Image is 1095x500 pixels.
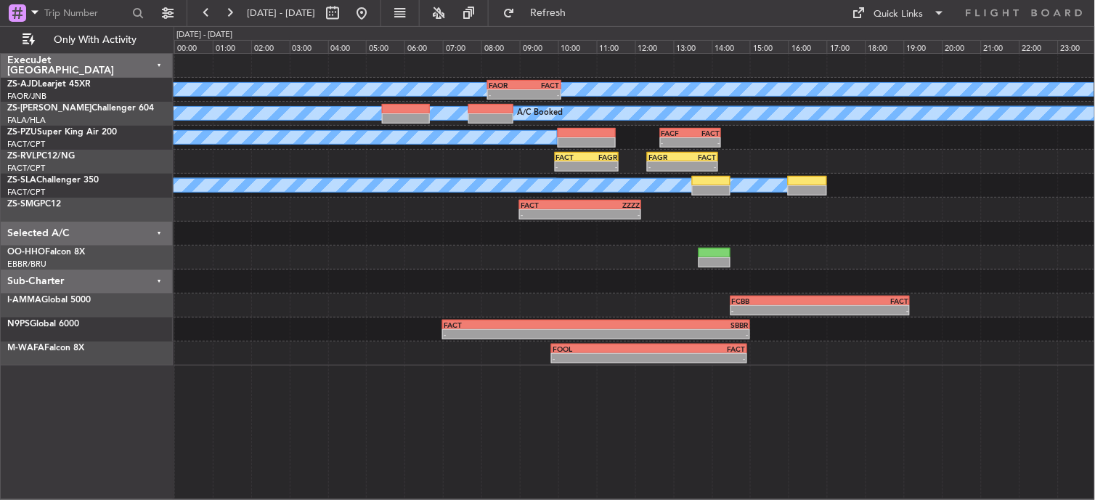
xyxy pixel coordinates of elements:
[732,297,821,305] div: FCBB
[518,8,579,18] span: Refresh
[7,296,91,305] a: I-AMMAGlobal 5000
[580,201,640,209] div: ZZZZ
[648,153,683,161] div: FAGR
[524,90,560,99] div: -
[866,40,904,53] div: 18:00
[7,128,117,137] a: ZS-PZUSuper King Air 200
[674,40,712,53] div: 13:00
[7,200,61,209] a: ZS-SMGPC12
[691,129,720,137] div: FACT
[648,162,683,171] div: -
[691,138,720,147] div: -
[7,187,45,198] a: FACT/CPT
[7,176,99,185] a: ZS-SLAChallenger 350
[481,40,520,53] div: 08:00
[520,40,558,53] div: 09:00
[489,81,524,89] div: FAOR
[489,90,524,99] div: -
[7,259,46,270] a: EBBR/BRU
[556,162,587,171] div: -
[683,162,717,171] div: -
[7,248,45,257] span: OO-HHO
[7,344,44,352] span: M-WAFA
[662,138,691,147] div: -
[587,162,617,171] div: -
[7,200,40,209] span: ZS-SMG
[7,139,45,150] a: FACT/CPT
[821,297,909,305] div: FACT
[366,40,404,53] div: 05:00
[176,29,232,41] div: [DATE] - [DATE]
[7,115,46,126] a: FALA/HLA
[1019,40,1058,53] div: 22:00
[649,344,746,353] div: FACT
[44,2,128,24] input: Trip Number
[558,40,597,53] div: 10:00
[7,128,37,137] span: ZS-PZU
[821,306,909,315] div: -
[524,81,560,89] div: FACT
[553,354,649,363] div: -
[635,40,674,53] div: 12:00
[732,306,821,315] div: -
[553,344,649,353] div: FOOL
[712,40,751,53] div: 14:00
[587,153,617,161] div: FAGR
[904,40,943,53] div: 19:00
[496,1,583,25] button: Refresh
[328,40,367,53] div: 04:00
[845,1,953,25] button: Quick Links
[38,35,153,45] span: Only With Activity
[213,40,251,53] div: 01:00
[174,40,213,53] div: 00:00
[789,40,827,53] div: 16:00
[16,28,158,52] button: Only With Activity
[247,7,315,20] span: [DATE] - [DATE]
[874,7,924,22] div: Quick Links
[7,80,91,89] a: ZS-AJDLearjet 45XR
[290,40,328,53] div: 03:00
[7,80,38,89] span: ZS-AJD
[7,152,36,161] span: ZS-RVL
[251,40,290,53] div: 02:00
[521,210,580,219] div: -
[7,344,84,352] a: M-WAFAFalcon 8X
[7,104,154,113] a: ZS-[PERSON_NAME]Challenger 604
[683,153,717,161] div: FACT
[444,330,596,339] div: -
[943,40,981,53] div: 20:00
[649,354,746,363] div: -
[7,320,79,328] a: N9PSGlobal 6000
[981,40,1019,53] div: 21:00
[7,176,36,185] span: ZS-SLA
[7,152,75,161] a: ZS-RVLPC12/NG
[556,153,587,161] div: FACT
[7,320,30,328] span: N9PS
[444,320,596,329] div: FACT
[7,248,85,257] a: OO-HHOFalcon 8X
[517,102,563,124] div: A/C Booked
[521,201,580,209] div: FACT
[827,40,866,53] div: 17:00
[443,40,481,53] div: 07:00
[7,91,46,102] a: FAOR/JNB
[662,129,691,137] div: FACF
[7,296,41,305] span: I-AMMA
[7,163,45,174] a: FACT/CPT
[750,40,789,53] div: 15:00
[597,40,635,53] div: 11:00
[580,210,640,219] div: -
[596,320,749,329] div: SBBR
[404,40,443,53] div: 06:00
[7,104,91,113] span: ZS-[PERSON_NAME]
[596,330,749,339] div: -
